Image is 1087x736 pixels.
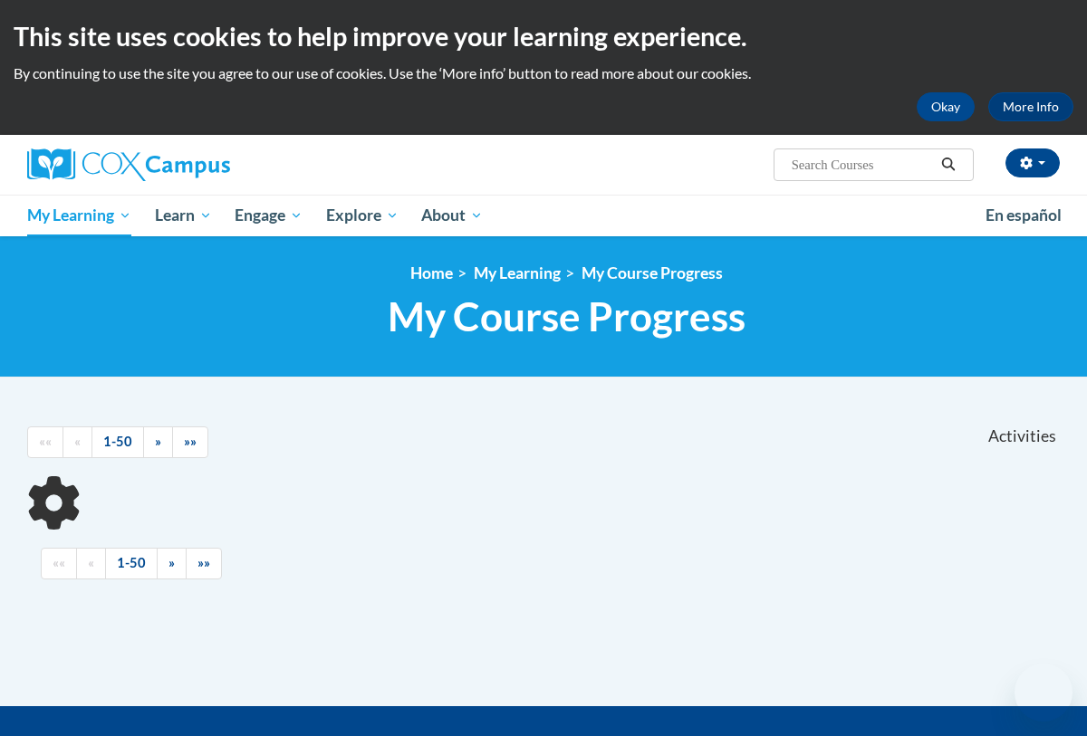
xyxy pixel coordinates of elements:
[1005,148,1060,177] button: Account Settings
[27,205,131,226] span: My Learning
[74,434,81,449] span: «
[974,196,1073,234] a: En español
[223,195,314,236] a: Engage
[157,548,187,579] a: Next
[1015,664,1073,722] iframe: Button to launch messaging window
[27,148,230,181] img: Cox Campus
[27,148,353,181] a: Cox Campus
[155,434,161,449] span: »
[168,555,175,570] span: »
[88,555,94,570] span: «
[53,555,65,570] span: ««
[155,205,212,226] span: Learn
[582,263,723,282] a: My Course Progress
[988,92,1073,121] a: More Info
[184,434,197,449] span: »»
[790,154,935,176] input: Search Courses
[76,548,106,579] a: Previous
[421,205,483,226] span: About
[27,426,63,458] a: Begining
[935,154,962,176] button: Search
[14,18,1073,54] h2: This site uses cookies to help improve your learning experience.
[39,434,52,449] span: ««
[410,195,495,236] a: About
[143,426,173,458] a: Next
[172,426,208,458] a: End
[326,205,399,226] span: Explore
[91,426,144,458] a: 1-50
[197,555,210,570] span: »»
[186,548,222,579] a: End
[474,263,561,282] a: My Learning
[410,263,453,282] a: Home
[388,292,746,340] span: My Course Progress
[235,205,303,226] span: Engage
[63,426,92,458] a: Previous
[14,63,1073,83] p: By continuing to use the site you agree to our use of cookies. Use the ‘More info’ button to read...
[14,195,1073,236] div: Main menu
[314,195,410,236] a: Explore
[143,195,224,236] a: Learn
[105,548,158,579] a: 1-50
[986,206,1062,225] span: En español
[988,426,1056,446] span: Activities
[917,92,975,121] button: Okay
[15,195,143,236] a: My Learning
[41,548,77,579] a: Begining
